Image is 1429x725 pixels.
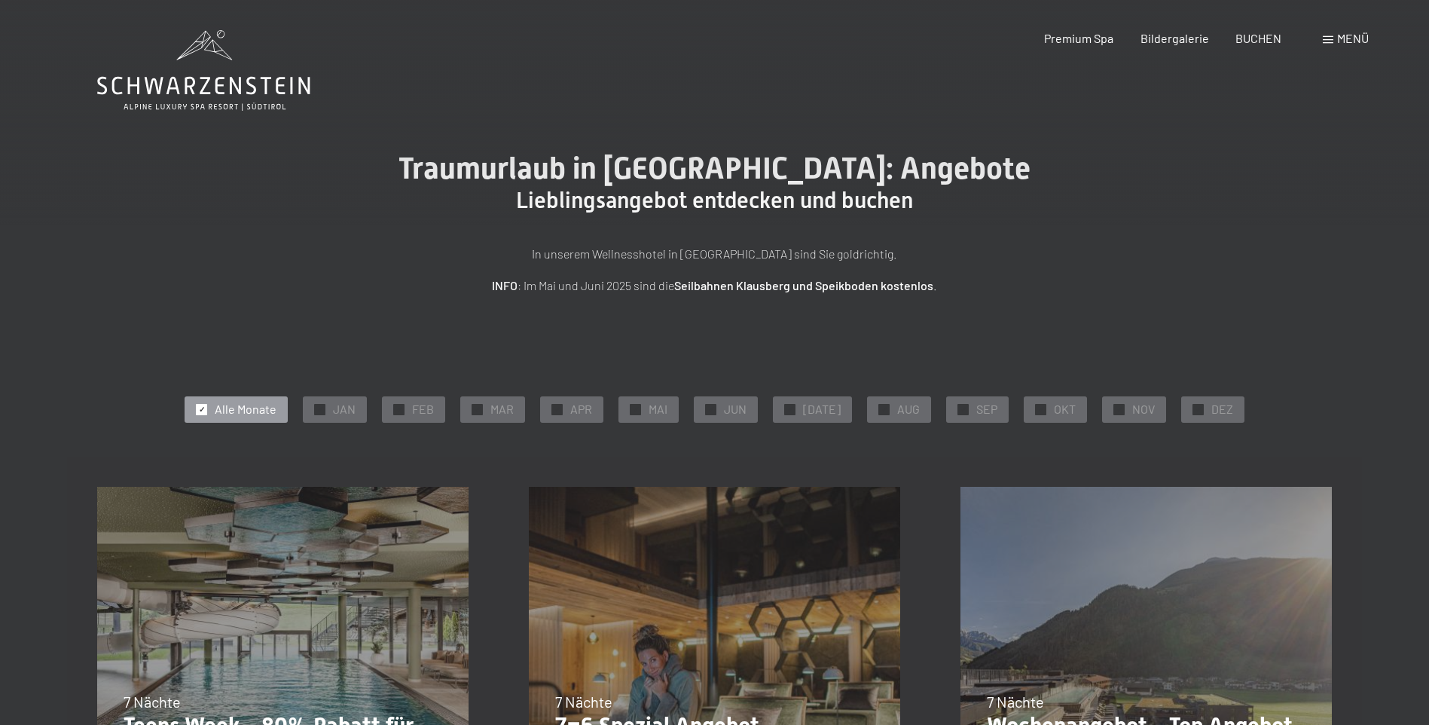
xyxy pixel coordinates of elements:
span: SEP [976,401,997,418]
strong: INFO [492,278,518,292]
span: Lieblingsangebot entdecken und buchen [516,187,913,213]
strong: Seilbahnen Klausberg und Speikboden kostenlos [674,278,933,292]
span: NOV [1132,401,1155,418]
span: ✓ [199,404,205,415]
span: ✓ [881,404,887,415]
span: AUG [897,401,920,418]
span: ✓ [1116,404,1122,415]
span: ✓ [1038,404,1044,415]
span: 7 Nächte [555,693,612,711]
span: MAR [490,401,514,418]
span: ✓ [554,404,560,415]
span: ✓ [475,404,481,415]
a: Bildergalerie [1140,31,1209,45]
span: Alle Monate [215,401,276,418]
span: ✓ [960,404,966,415]
a: BUCHEN [1235,31,1281,45]
span: OKT [1054,401,1076,418]
span: ✓ [787,404,793,415]
p: : Im Mai und Juni 2025 sind die . [338,276,1092,295]
span: ✓ [708,404,714,415]
p: In unserem Wellnesshotel in [GEOGRAPHIC_DATA] sind Sie goldrichtig. [338,244,1092,264]
span: 7 Nächte [124,693,181,711]
span: ✓ [317,404,323,415]
a: Premium Spa [1044,31,1113,45]
span: Menü [1337,31,1369,45]
span: ✓ [1195,404,1202,415]
span: DEZ [1211,401,1233,418]
span: Traumurlaub in [GEOGRAPHIC_DATA]: Angebote [398,151,1031,186]
span: 7 Nächte [987,693,1044,711]
span: JUN [724,401,747,418]
span: FEB [412,401,434,418]
span: [DATE] [803,401,841,418]
span: JAN [333,401,356,418]
span: ✓ [396,404,402,415]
